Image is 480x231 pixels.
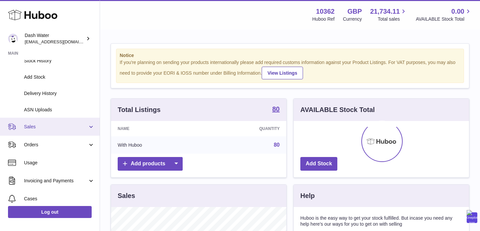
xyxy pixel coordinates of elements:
div: Huboo Ref [312,16,335,22]
a: 80 [274,142,280,148]
span: Sales [24,124,88,130]
p: Huboo is the easy way to get your stock fulfilled. But incase you need any help here's our ways f... [300,215,462,228]
a: Add Stock [300,157,337,171]
strong: GBP [347,7,362,16]
span: Add Stock [24,74,95,80]
th: Quantity [203,121,286,136]
strong: Notice [120,52,460,59]
div: If you're planning on sending your products internationally please add required customs informati... [120,59,460,79]
span: [EMAIL_ADDRESS][DOMAIN_NAME] [25,39,98,44]
a: Log out [8,206,92,218]
a: 21,734.11 Total sales [370,7,407,22]
span: Total sales [378,16,407,22]
h3: Help [300,191,315,200]
a: Add products [118,157,183,171]
span: 0.00 [451,7,464,16]
h3: Total Listings [118,105,161,114]
span: AVAILABLE Stock Total [416,16,472,22]
span: Cases [24,196,95,202]
a: 80 [272,106,280,114]
a: 0.00 AVAILABLE Stock Total [416,7,472,22]
span: Stock History [24,58,95,64]
strong: 10362 [316,7,335,16]
th: Name [111,121,203,136]
h3: Sales [118,191,135,200]
span: 21,734.11 [370,7,400,16]
h3: AVAILABLE Stock Total [300,105,375,114]
span: ASN Uploads [24,107,95,113]
span: Invoicing and Payments [24,178,88,184]
span: Delivery History [24,90,95,97]
div: Currency [343,16,362,22]
td: With Huboo [111,136,203,154]
div: Dash Water [25,32,85,45]
img: bea@dash-water.com [8,34,18,44]
strong: 80 [272,106,280,112]
span: Usage [24,160,95,166]
a: View Listings [262,67,303,79]
span: Orders [24,142,88,148]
